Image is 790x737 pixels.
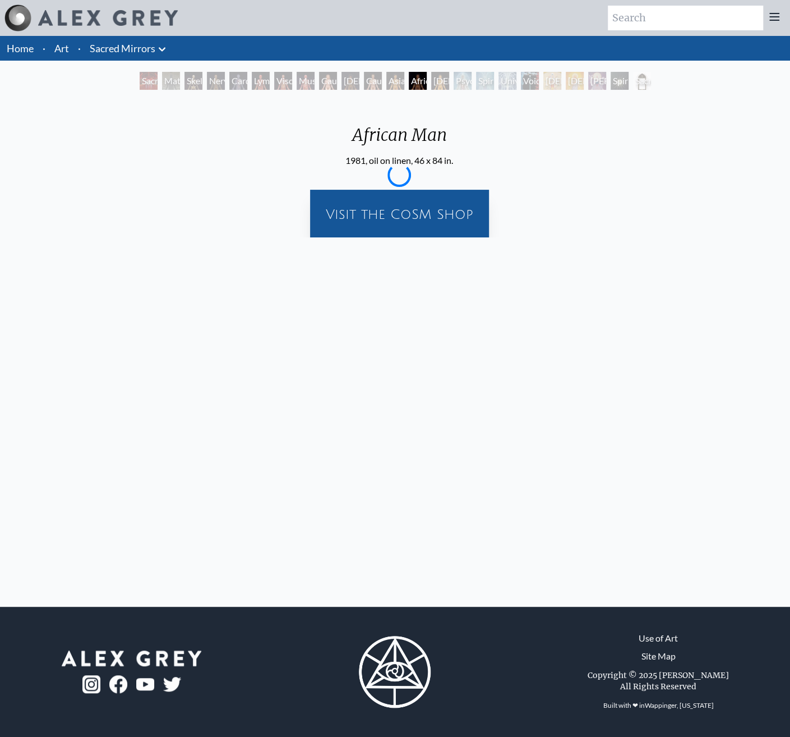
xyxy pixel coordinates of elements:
div: Spiritual Energy System [476,72,494,90]
a: Site Map [641,649,676,663]
div: Built with ❤ in [599,697,718,715]
a: Art [54,40,69,56]
a: Home [7,42,34,54]
div: Void Clear Light [521,72,539,90]
a: Wappinger, [US_STATE] [645,701,714,709]
div: Cardiovascular System [229,72,247,90]
div: Muscle System [297,72,315,90]
div: Skeletal System [184,72,202,90]
div: [DEMOGRAPHIC_DATA] Woman [431,72,449,90]
div: Copyright © 2025 [PERSON_NAME] [588,670,729,681]
div: Lymphatic System [252,72,270,90]
a: Sacred Mirrors [90,40,155,56]
div: Caucasian Woman [319,72,337,90]
div: Viscera [274,72,292,90]
input: Search [608,6,763,30]
div: Universal Mind Lattice [498,72,516,90]
div: Spiritual World [611,72,629,90]
div: Sacred Mirrors Room, [GEOGRAPHIC_DATA] [140,72,158,90]
a: Visit the CoSM Shop [317,196,482,232]
div: African Man [343,125,456,154]
li: · [73,36,85,61]
img: fb-logo.png [109,675,127,693]
div: African Man [409,72,427,90]
div: All Rights Reserved [620,681,696,692]
img: ig-logo.png [82,675,100,693]
img: twitter-logo.png [163,677,181,692]
div: Asian Man [386,72,404,90]
img: youtube-logo.png [136,678,154,691]
div: Sacred Mirrors Frame [633,72,651,90]
div: Material World [162,72,180,90]
a: Use of Art [639,631,678,645]
div: Psychic Energy System [454,72,472,90]
div: Caucasian Man [364,72,382,90]
div: Nervous System [207,72,225,90]
li: · [38,36,50,61]
div: [PERSON_NAME] [588,72,606,90]
div: [DEMOGRAPHIC_DATA] [543,72,561,90]
div: [DEMOGRAPHIC_DATA] [566,72,584,90]
div: [DEMOGRAPHIC_DATA] Woman [341,72,359,90]
div: 1981, oil on linen, 46 x 84 in. [343,154,456,167]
